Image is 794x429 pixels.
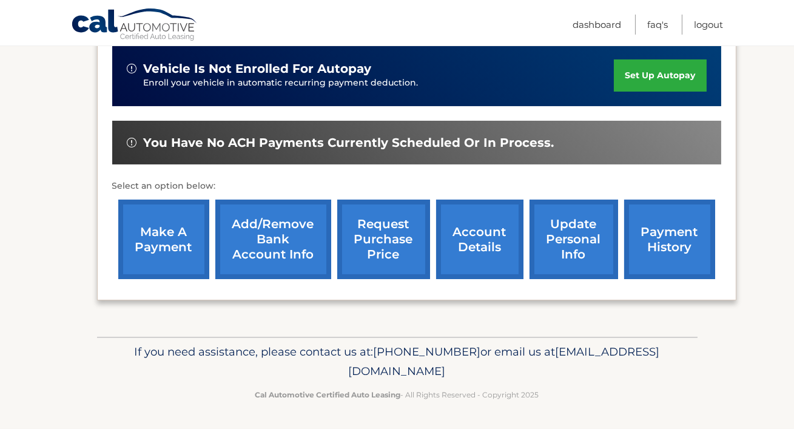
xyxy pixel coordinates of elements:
p: Enroll your vehicle in automatic recurring payment deduction. [144,76,614,90]
p: - All Rights Reserved - Copyright 2025 [105,388,690,401]
a: FAQ's [647,15,668,35]
a: update personal info [530,200,618,279]
strong: Cal Automotive Certified Auto Leasing [255,390,401,399]
img: alert-white.svg [127,138,136,147]
span: [PHONE_NUMBER] [374,345,481,359]
p: Select an option below: [112,179,721,194]
span: You have no ACH payments currently scheduled or in process. [144,135,554,150]
a: payment history [624,200,715,279]
a: request purchase price [337,200,430,279]
a: Add/Remove bank account info [215,200,331,279]
p: If you need assistance, please contact us at: or email us at [105,342,690,381]
a: account details [436,200,523,279]
a: Dashboard [573,15,621,35]
span: vehicle is not enrolled for autopay [144,61,372,76]
a: set up autopay [614,59,706,92]
a: Cal Automotive [71,8,198,43]
img: alert-white.svg [127,64,136,73]
a: make a payment [118,200,209,279]
span: [EMAIL_ADDRESS][DOMAIN_NAME] [349,345,660,378]
a: Logout [694,15,723,35]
